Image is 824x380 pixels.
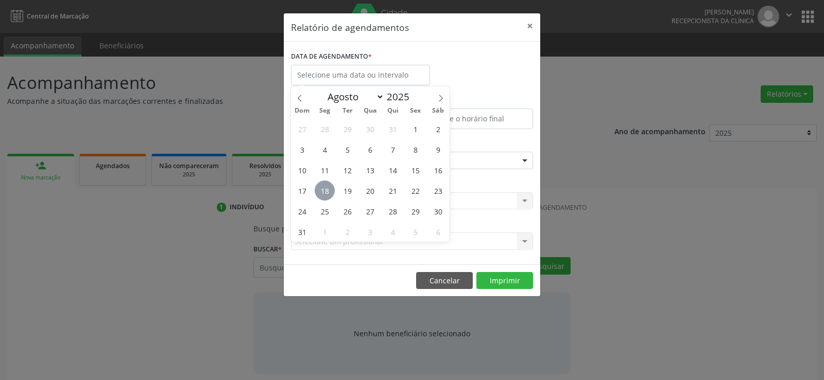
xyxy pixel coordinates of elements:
[383,160,403,180] span: Agosto 14, 2025
[315,160,335,180] span: Agosto 11, 2025
[384,90,418,103] input: Year
[315,222,335,242] span: Setembro 1, 2025
[383,180,403,201] span: Agosto 21, 2025
[292,160,312,180] span: Agosto 10, 2025
[337,119,357,139] span: Julho 29, 2025
[415,93,533,108] label: ATÉ
[360,222,380,242] span: Setembro 3, 2025
[404,107,427,114] span: Sex
[427,107,450,114] span: Sáb
[428,180,448,201] span: Agosto 23, 2025
[405,119,425,139] span: Agosto 1, 2025
[292,139,312,159] span: Agosto 3, 2025
[360,201,380,221] span: Agosto 27, 2025
[336,107,359,114] span: Ter
[405,201,425,221] span: Agosto 29, 2025
[405,160,425,180] span: Agosto 15, 2025
[337,160,357,180] span: Agosto 12, 2025
[383,201,403,221] span: Agosto 28, 2025
[428,160,448,180] span: Agosto 16, 2025
[315,119,335,139] span: Julho 28, 2025
[520,13,540,39] button: Close
[337,180,357,201] span: Agosto 19, 2025
[337,139,357,159] span: Agosto 5, 2025
[383,139,403,159] span: Agosto 7, 2025
[428,119,448,139] span: Agosto 2, 2025
[315,180,335,201] span: Agosto 18, 2025
[291,21,409,34] h5: Relatório de agendamentos
[315,139,335,159] span: Agosto 4, 2025
[405,139,425,159] span: Agosto 8, 2025
[428,139,448,159] span: Agosto 9, 2025
[291,107,314,114] span: Dom
[337,222,357,242] span: Setembro 2, 2025
[291,49,372,65] label: DATA DE AGENDAMENTO
[428,201,448,221] span: Agosto 30, 2025
[428,222,448,242] span: Setembro 6, 2025
[382,107,404,114] span: Qui
[359,107,382,114] span: Qua
[360,119,380,139] span: Julho 30, 2025
[383,222,403,242] span: Setembro 4, 2025
[360,180,380,201] span: Agosto 20, 2025
[405,222,425,242] span: Setembro 5, 2025
[292,222,312,242] span: Agosto 31, 2025
[416,272,473,289] button: Cancelar
[291,65,430,85] input: Selecione uma data ou intervalo
[322,89,384,104] select: Month
[314,107,336,114] span: Seg
[292,201,312,221] span: Agosto 24, 2025
[405,180,425,201] span: Agosto 22, 2025
[292,119,312,139] span: Julho 27, 2025
[360,139,380,159] span: Agosto 6, 2025
[292,180,312,201] span: Agosto 17, 2025
[337,201,357,221] span: Agosto 26, 2025
[476,272,533,289] button: Imprimir
[315,201,335,221] span: Agosto 25, 2025
[415,108,533,129] input: Selecione o horário final
[383,119,403,139] span: Julho 31, 2025
[360,160,380,180] span: Agosto 13, 2025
